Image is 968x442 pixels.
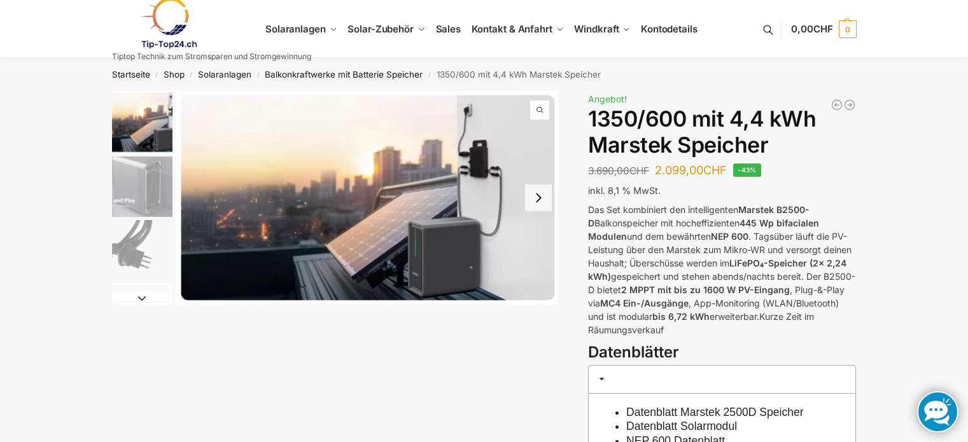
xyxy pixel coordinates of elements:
[813,23,833,35] span: CHF
[711,231,748,242] strong: NEP 600
[733,163,761,177] span: -43%
[588,185,661,196] span: inkl. 8,1 % MwSt.
[430,1,466,58] a: Sales
[89,58,879,91] nav: Breadcrumb
[588,93,627,104] span: Angebot!
[150,70,164,80] span: /
[198,69,251,79] a: Solaranlagen
[436,23,461,35] span: Sales
[636,1,703,58] a: Kontodetails
[588,165,649,177] bdi: 3.690,00
[843,99,856,111] a: Flexible Solarpanels (2×240 Watt & Solar Laderegler
[109,218,172,282] li: 3 / 9
[626,420,737,432] a: Datenblatt Solarmodul
[831,99,843,111] a: Steckerkraftwerk mit 8 KW Speicher und 8 Solarmodulen mit 3600 Watt
[525,184,552,211] button: Next slide
[112,292,172,305] button: Next slide
[112,53,311,60] p: Tiptop Technik zum Stromsparen und Stromgewinnung
[652,311,710,322] strong: bis 6,72 kWh
[176,91,559,305] img: Balkonkraftwerk mit Marstek Speicher
[588,106,856,158] h1: 1350/600 mit 4,4 kWh Marstek Speicher
[112,156,172,217] img: Marstek Balkonkraftwerk
[265,23,326,35] span: Solaranlagen
[791,10,856,48] a: 0,00CHF 0
[588,342,856,364] h3: Datenblätter
[600,298,689,308] strong: MC4 Ein-/Ausgänge
[342,1,430,58] a: Solar-Zubehör
[839,20,857,38] span: 0
[112,69,150,79] a: Startseite
[176,91,559,305] li: 1 / 9
[472,23,552,35] span: Kontakt & Anfahrt
[112,220,172,280] img: Anschlusskabel-3meter_schweizer-stecker
[112,91,172,153] img: Balkonkraftwerk mit Marstek Speicher
[109,282,172,345] li: 4 / 9
[703,163,727,177] span: CHF
[109,91,172,155] li: 1 / 9
[569,1,636,58] a: Windkraft
[641,23,698,35] span: Kontodetails
[265,69,423,79] a: Balkonkraftwerke mit Batterie Speicher
[466,1,569,58] a: Kontakt & Anfahrt
[109,155,172,218] li: 2 / 9
[621,284,790,295] strong: 2 MPPT mit bis zu 1600 W PV-Eingang
[626,406,804,418] a: Datenblatt Marstek 2500D Speicher
[176,91,559,305] a: Balkonkraftwerk mit Marstek Speicher5 1
[164,69,185,79] a: Shop
[251,70,265,80] span: /
[423,70,436,80] span: /
[629,165,649,177] span: CHF
[588,203,856,336] p: Das Set kombiniert den intelligenten Balkonspeicher mit hocheffizienten und dem bewährten . Tagsü...
[574,23,619,35] span: Windkraft
[112,284,172,344] img: ChatGPT Image 29. März 2025, 12_41_06
[655,163,727,177] bdi: 2.099,00
[791,23,832,35] span: 0,00
[185,70,198,80] span: /
[347,23,414,35] span: Solar-Zubehör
